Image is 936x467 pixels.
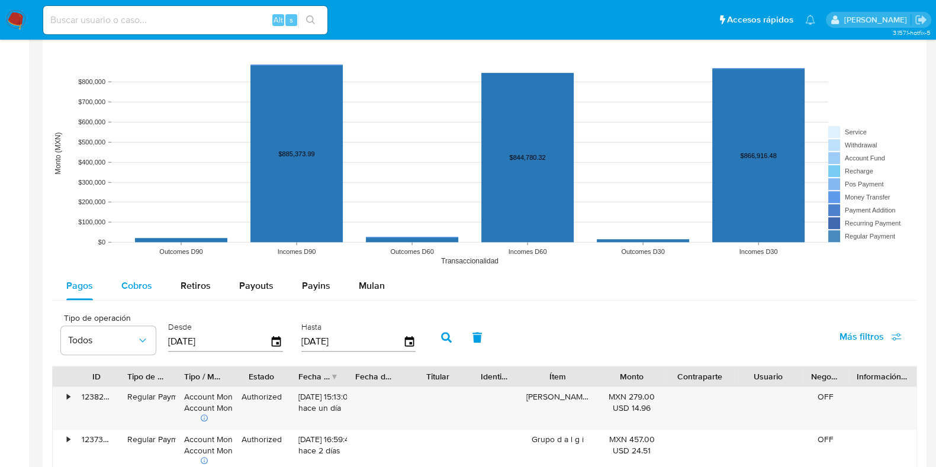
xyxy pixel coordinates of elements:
a: Notificaciones [805,15,815,25]
span: 3.157.1-hotfix-5 [892,28,930,37]
p: carlos.soto@mercadolibre.com.mx [844,14,911,25]
span: Alt [274,14,283,25]
input: Buscar usuario o caso... [43,12,327,28]
span: s [290,14,293,25]
button: search-icon [298,12,323,28]
span: Accesos rápidos [727,14,793,26]
a: Salir [915,14,927,26]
